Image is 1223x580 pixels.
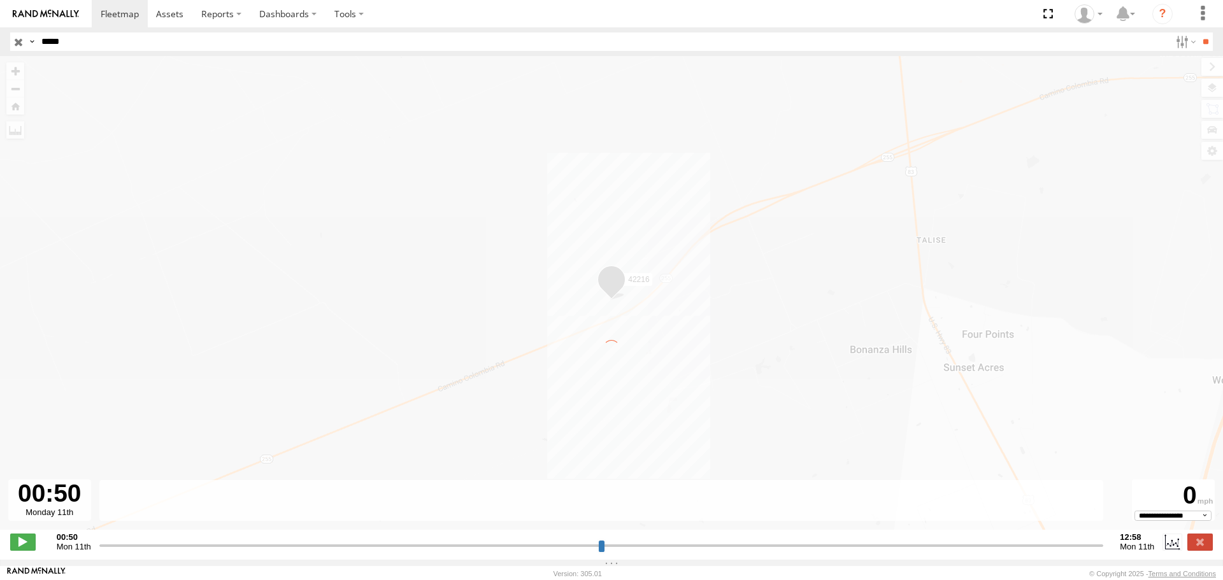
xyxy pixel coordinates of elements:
div: © Copyright 2025 - [1089,570,1216,577]
label: Close [1187,534,1213,550]
div: 0 [1134,481,1213,511]
img: rand-logo.svg [13,10,79,18]
span: Mon 11th Aug 2025 [1120,542,1154,551]
label: Play/Stop [10,534,36,550]
div: Version: 305.01 [554,570,602,577]
label: Search Query [27,32,37,51]
strong: 12:58 [1120,532,1154,542]
label: Search Filter Options [1171,32,1198,51]
strong: 00:50 [57,532,91,542]
a: Visit our Website [7,567,66,580]
span: Mon 11th Aug 2025 [57,542,91,551]
a: Terms and Conditions [1148,570,1216,577]
div: Caseta Laredo TX [1070,4,1107,24]
i: ? [1152,4,1173,24]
